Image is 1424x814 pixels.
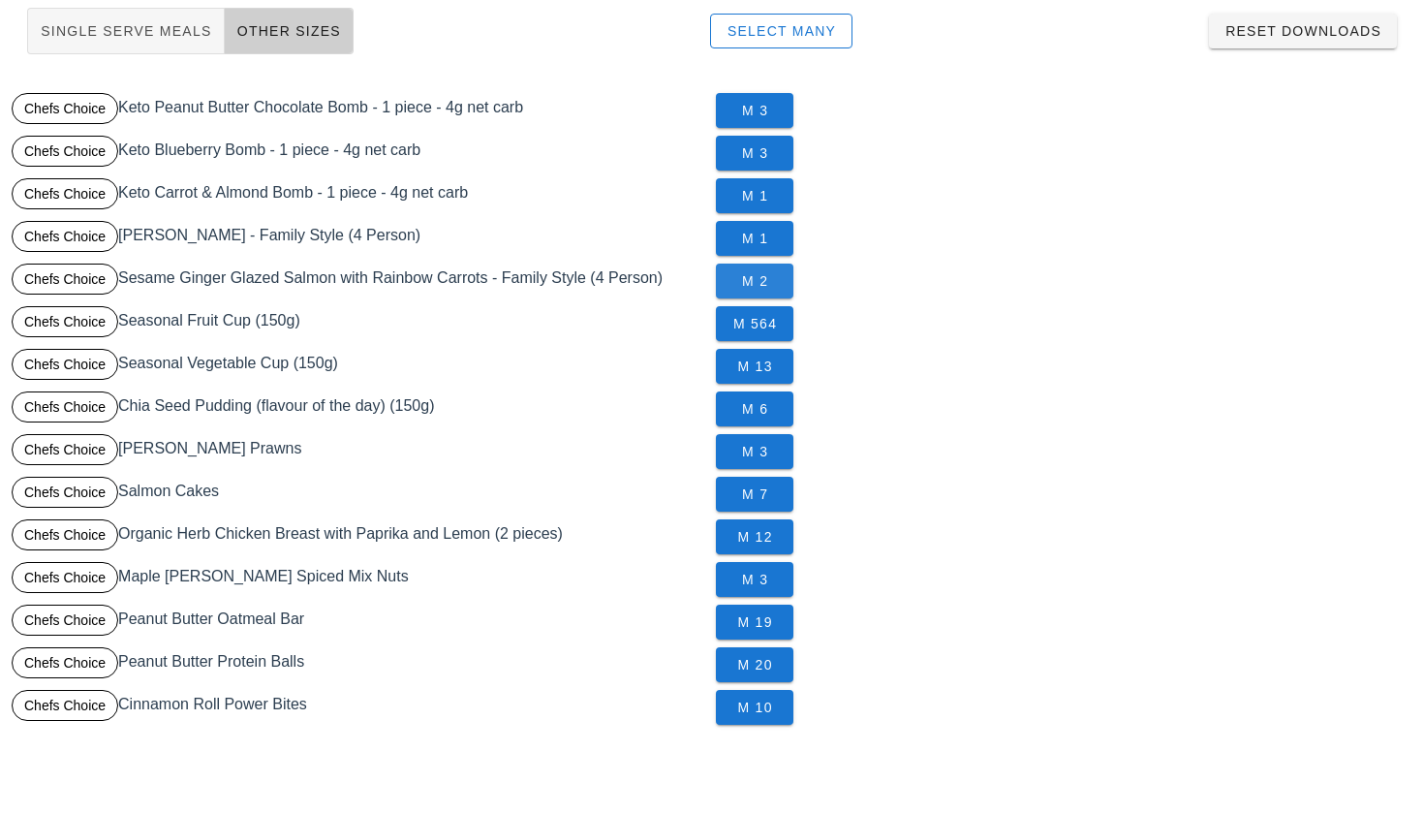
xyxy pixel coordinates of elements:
button: M 12 [716,519,793,554]
span: M 10 [731,700,778,715]
span: M 6 [731,401,778,417]
button: M 10 [716,690,793,725]
div: Peanut Butter Protein Balls [8,643,712,686]
span: Chefs Choice [24,307,106,336]
button: M 20 [716,647,793,682]
div: Keto Peanut Butter Chocolate Bomb - 1 piece - 4g net carb [8,89,712,132]
span: Chefs Choice [24,137,106,166]
span: M 1 [731,231,778,246]
span: Chefs Choice [24,350,106,379]
span: Chefs Choice [24,435,106,464]
div: Keto Blueberry Bomb - 1 piece - 4g net carb [8,132,712,174]
div: Keto Carrot & Almond Bomb - 1 piece - 4g net carb [8,174,712,217]
span: M 1 [731,188,778,203]
span: M 7 [731,486,778,502]
span: M 19 [731,614,778,630]
span: Chefs Choice [24,606,106,635]
span: Reset Downloads [1224,23,1381,39]
span: M 3 [731,103,778,118]
span: Single Serve Meals [40,23,212,39]
span: Select Many [727,23,837,39]
span: Other Sizes [236,23,341,39]
button: Other Sizes [225,8,354,54]
button: M 3 [716,93,793,128]
span: M 20 [731,657,778,673]
span: Chefs Choice [24,179,106,208]
span: Chefs Choice [24,265,106,294]
button: M 13 [716,349,793,384]
span: Chefs Choice [24,691,106,720]
span: M 3 [731,145,778,161]
div: [PERSON_NAME] - Family Style (4 Person) [8,217,712,260]
button: M 3 [716,136,793,171]
button: Reset Downloads [1209,14,1397,48]
button: M 3 [716,434,793,469]
div: Salmon Cakes [8,473,712,516]
button: M 1 [716,178,793,213]
button: Select Many [710,14,853,48]
span: Chefs Choice [24,222,106,251]
button: M 19 [716,605,793,640]
button: M 6 [716,391,793,426]
div: Chia Seed Pudding (flavour of the day) (150g) [8,388,712,430]
span: M 12 [731,529,778,545]
span: M 3 [731,444,778,459]
div: Seasonal Vegetable Cup (150g) [8,345,712,388]
span: Chefs Choice [24,478,106,507]
div: Seasonal Fruit Cup (150g) [8,302,712,345]
div: Sesame Ginger Glazed Salmon with Rainbow Carrots - Family Style (4 Person) [8,260,712,302]
span: M 564 [731,316,778,331]
span: Chefs Choice [24,648,106,677]
div: Peanut Butter Oatmeal Bar [8,601,712,643]
span: M 13 [731,359,778,374]
button: Single Serve Meals [27,8,225,54]
span: M 2 [731,273,778,289]
span: Chefs Choice [24,392,106,422]
span: Chefs Choice [24,94,106,123]
button: M 1 [716,221,793,256]
span: M 3 [731,572,778,587]
div: Organic Herb Chicken Breast with Paprika and Lemon (2 pieces) [8,516,712,558]
button: M 564 [716,306,793,341]
div: Cinnamon Roll Power Bites [8,686,712,729]
div: [PERSON_NAME] Prawns [8,430,712,473]
span: Chefs Choice [24,520,106,549]
button: M 2 [716,264,793,298]
div: Maple [PERSON_NAME] Spiced Mix Nuts [8,558,712,601]
span: Chefs Choice [24,563,106,592]
button: M 3 [716,562,793,597]
button: M 7 [716,477,793,512]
